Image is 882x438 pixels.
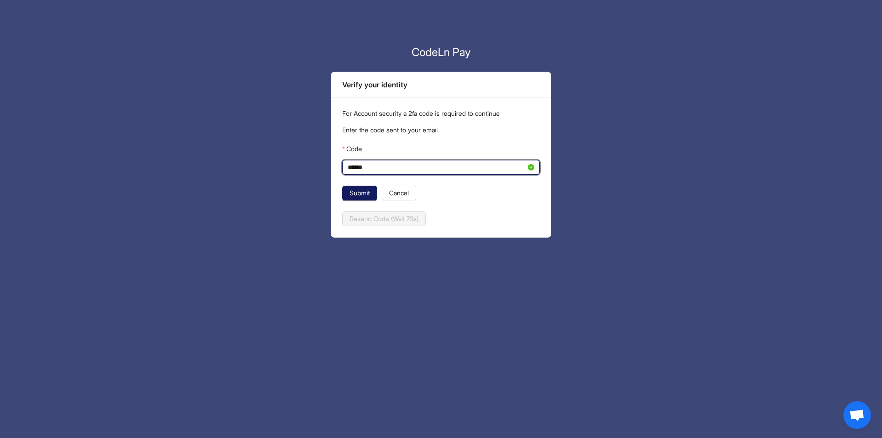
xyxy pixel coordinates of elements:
span: Submit [350,188,370,198]
div: Verify your identity [342,79,540,91]
span: Cancel [389,188,409,198]
a: Open chat [843,401,871,429]
button: Cancel [382,186,416,200]
label: Code [342,142,362,156]
p: CodeLn Pay [331,44,551,61]
button: Resend Code (Wait 73s) [342,211,426,226]
p: For Account security a 2fa code is required to continue [342,108,540,119]
input: Code [348,162,526,172]
p: Enter the code sent to your email [342,125,540,135]
span: Resend Code (Wait 73s) [350,214,418,224]
button: Submit [342,186,377,200]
